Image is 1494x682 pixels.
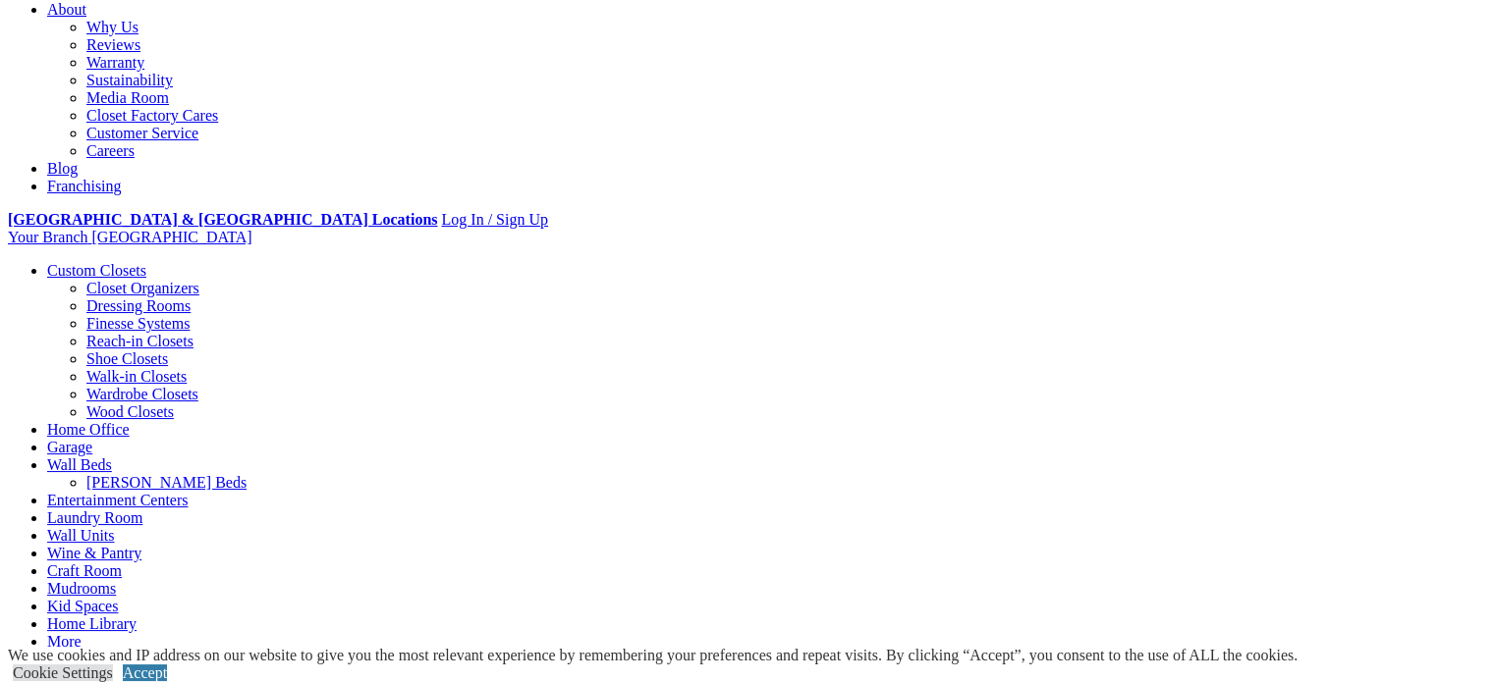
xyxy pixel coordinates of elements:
[47,492,189,508] a: Entertainment Centers
[86,54,144,71] a: Warranty
[86,350,168,367] a: Shoe Closets
[86,333,194,349] a: Reach-in Closets
[8,647,1298,664] div: We use cookies and IP address on our website to give you the most relevant experience by remember...
[47,580,116,597] a: Mudrooms
[47,160,78,177] a: Blog
[86,280,199,296] a: Closet Organizers
[86,386,198,402] a: Wardrobe Closets
[86,72,173,88] a: Sustainability
[47,562,122,579] a: Craft Room
[86,125,198,141] a: Customer Service
[86,368,187,385] a: Walk-in Closets
[86,89,169,106] a: Media Room
[47,178,122,194] a: Franchising
[8,211,437,228] a: [GEOGRAPHIC_DATA] & [GEOGRAPHIC_DATA] Locations
[86,315,190,332] a: Finesse Systems
[47,598,118,614] a: Kid Spaces
[86,297,191,314] a: Dressing Rooms
[47,439,92,455] a: Garage
[47,545,141,561] a: Wine & Pantry
[86,142,135,159] a: Careers
[123,664,167,681] a: Accept
[47,527,114,544] a: Wall Units
[86,19,138,35] a: Why Us
[47,262,146,279] a: Custom Closets
[47,615,137,632] a: Home Library
[86,403,174,420] a: Wood Closets
[86,36,140,53] a: Reviews
[47,456,112,473] a: Wall Beds
[13,664,113,681] a: Cookie Settings
[8,229,252,245] a: Your Branch [GEOGRAPHIC_DATA]
[47,1,86,18] a: About
[47,509,142,526] a: Laundry Room
[47,421,130,438] a: Home Office
[8,229,87,245] span: Your Branch
[86,474,247,491] a: [PERSON_NAME] Beds
[47,633,82,650] a: More menu text will display only on big screen
[86,107,218,124] a: Closet Factory Cares
[441,211,547,228] a: Log In / Sign Up
[91,229,251,245] span: [GEOGRAPHIC_DATA]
